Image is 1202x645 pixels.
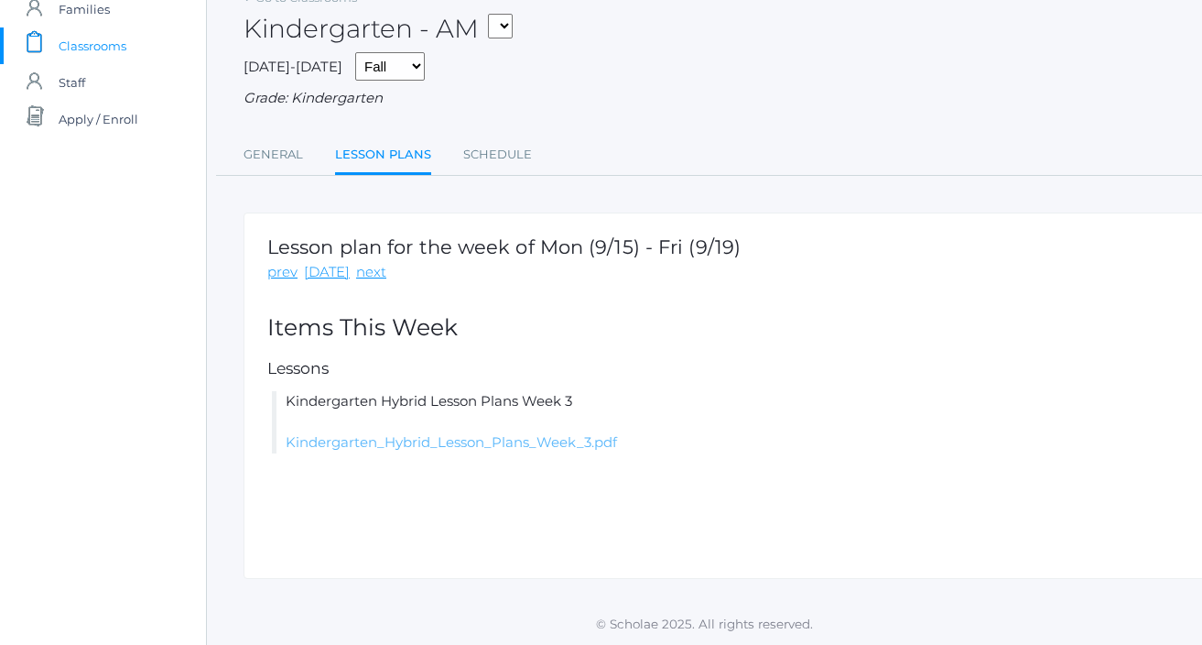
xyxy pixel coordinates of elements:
a: [DATE] [304,262,350,283]
a: next [356,262,386,283]
p: © Scholae 2025. All rights reserved. [207,615,1202,633]
a: Schedule [463,137,532,173]
h1: Lesson plan for the week of Mon (9/15) - Fri (9/19) [267,236,741,257]
h2: Kindergarten - AM [244,15,513,43]
span: [DATE]-[DATE] [244,58,342,75]
a: prev [267,262,298,283]
a: Kindergarten_Hybrid_Lesson_Plans_Week_3.pdf [286,433,617,451]
span: Staff [59,64,85,101]
span: Apply / Enroll [59,101,138,137]
span: Classrooms [59,27,126,64]
a: General [244,137,303,173]
a: Lesson Plans [335,137,431,176]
